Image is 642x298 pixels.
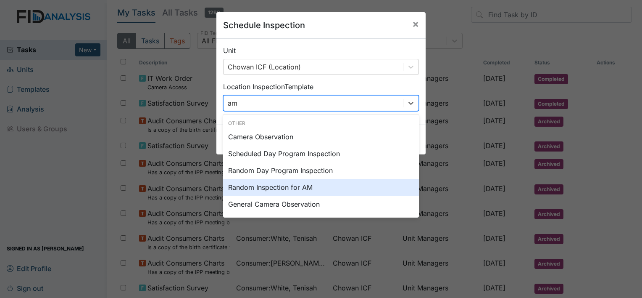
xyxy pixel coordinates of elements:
button: Close [405,12,426,36]
div: Random Day Program Inspection [223,162,419,179]
div: Scheduled Day Program Inspection [223,145,419,162]
span: × [412,18,419,30]
div: Chowan ICF (Location) [228,62,301,72]
div: General Camera Observation [223,196,419,213]
div: Camera Observation [223,128,419,145]
div: Other [223,120,419,127]
div: Random Inspection for AM [223,179,419,196]
label: Location Inspection Template [223,82,313,92]
h5: Schedule Inspection [223,19,305,32]
label: Unit [223,45,236,56]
